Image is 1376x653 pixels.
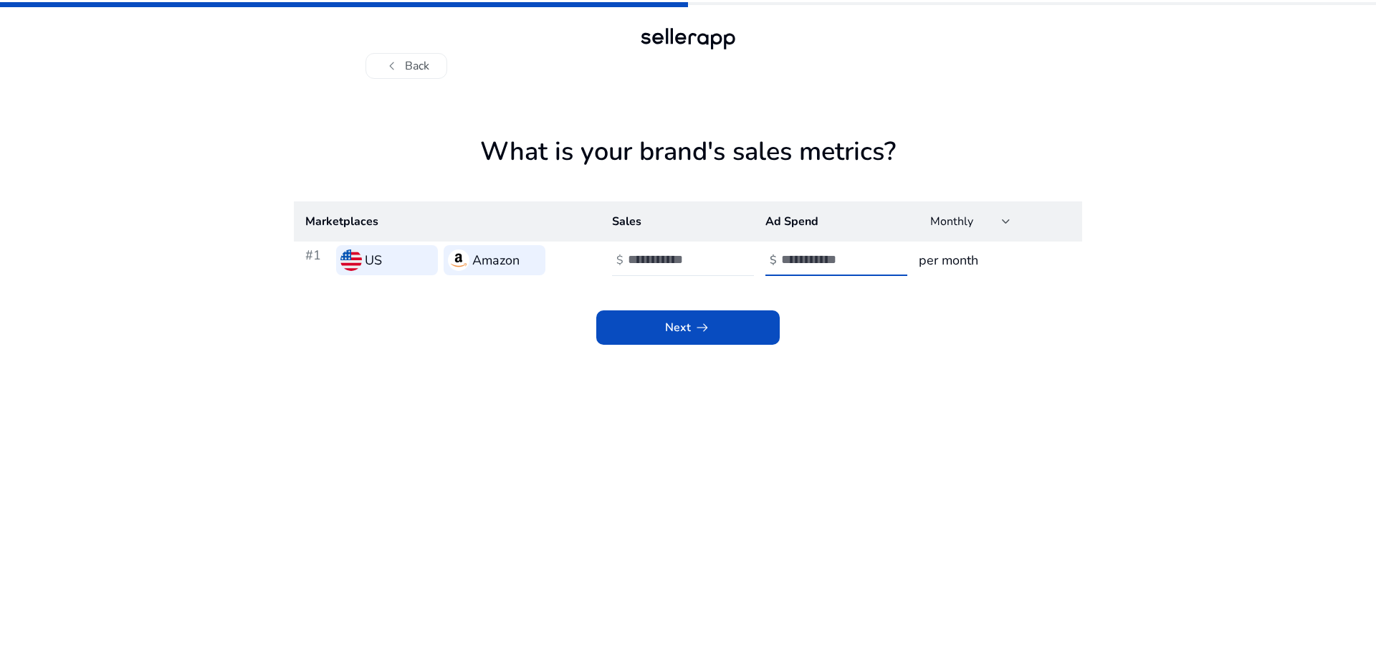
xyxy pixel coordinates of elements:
button: Nextarrow_right_alt [596,310,780,345]
button: chevron_leftBack [365,53,447,79]
img: us.svg [340,249,362,271]
h3: per month [919,250,1071,270]
h3: #1 [305,245,330,275]
h4: $ [770,254,777,267]
span: Next [665,319,711,336]
th: Ad Spend [754,201,907,242]
span: arrow_right_alt [694,319,711,336]
span: Monthly [930,214,973,229]
th: Marketplaces [294,201,601,242]
span: chevron_left [383,57,401,75]
h1: What is your brand's sales metrics? [294,136,1082,201]
h3: US [365,250,382,270]
th: Sales [601,201,754,242]
h4: $ [616,254,623,267]
h3: Amazon [472,250,520,270]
